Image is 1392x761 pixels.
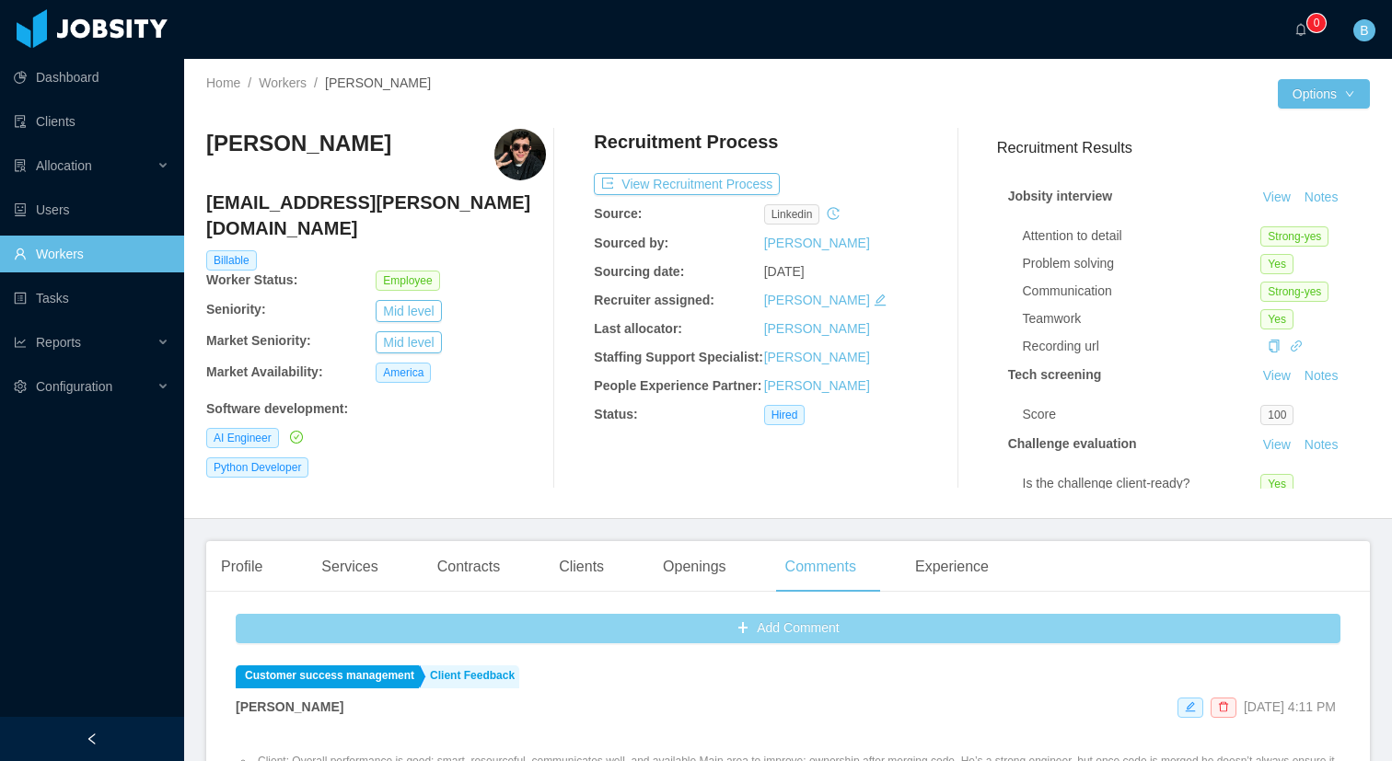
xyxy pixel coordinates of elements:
h3: [PERSON_NAME] [206,129,391,158]
div: Score [1023,405,1261,424]
span: / [248,75,251,90]
span: [PERSON_NAME] [325,75,431,90]
a: Home [206,75,240,90]
i: icon: edit [1185,701,1196,712]
div: Copy [1268,337,1281,356]
span: Python Developer [206,457,308,478]
div: Teamwork [1023,309,1261,329]
span: Hired [764,405,806,425]
i: icon: bell [1294,23,1307,36]
div: Services [307,541,392,593]
div: Clients [544,541,619,593]
a: Client Feedback [421,665,519,688]
button: Mid level [376,300,441,322]
a: icon: robotUsers [14,191,169,228]
a: View [1257,437,1297,452]
span: 100 [1260,405,1293,425]
b: Recruiter assigned: [594,293,714,307]
b: Seniority: [206,302,266,317]
i: icon: setting [14,380,27,393]
div: Recording url [1023,337,1261,356]
button: Mid level [376,331,441,353]
a: icon: pie-chartDashboard [14,59,169,96]
b: Source: [594,206,642,221]
b: Market Availability: [206,364,323,379]
a: View [1257,368,1297,383]
a: icon: exportView Recruitment Process [594,177,780,191]
a: [PERSON_NAME] [764,293,870,307]
b: People Experience Partner: [594,378,761,393]
b: Market Seniority: [206,333,311,348]
b: Sourcing date: [594,264,684,279]
span: Yes [1260,474,1293,494]
i: icon: history [827,207,840,220]
i: icon: link [1290,340,1303,352]
span: America [376,363,431,383]
b: Last allocator: [594,321,682,336]
div: Communication [1023,282,1261,301]
strong: [PERSON_NAME] [236,699,343,714]
a: icon: userWorkers [14,236,169,272]
a: icon: auditClients [14,103,169,140]
button: Optionsicon: down [1278,79,1370,109]
a: icon: check-circle [286,430,303,444]
button: icon: plusAdd Comment [236,614,1340,643]
button: Notes [1297,434,1346,456]
h4: [EMAIL_ADDRESS][PERSON_NAME][DOMAIN_NAME] [206,190,546,241]
div: Problem solving [1023,254,1261,273]
button: Notes [1297,187,1346,209]
span: linkedin [764,204,820,225]
b: Staffing Support Specialist: [594,350,763,364]
button: Notes [1297,365,1346,387]
span: Employee [376,271,439,291]
i: icon: edit [874,294,887,306]
b: Status: [594,407,637,421]
a: icon: profileTasks [14,280,169,317]
div: Profile [206,541,277,593]
i: icon: line-chart [14,336,27,349]
a: View [1257,190,1297,204]
span: Allocation [36,158,92,173]
span: / [314,75,318,90]
span: Strong-yes [1260,226,1328,247]
a: Workers [259,75,307,90]
h3: Recruitment Results [997,136,1370,159]
span: AI Engineer [206,428,279,448]
div: Openings [648,541,741,593]
span: Billable [206,250,257,271]
img: 7077f40f-cc67-4bac-82db-6f86b8541bf2_68824eef92a67-400w.png [494,129,546,180]
div: Is the challenge client-ready? [1023,474,1261,493]
span: [DATE] [764,264,805,279]
i: icon: check-circle [290,431,303,444]
strong: Tech screening [1008,367,1102,382]
div: Experience [900,541,1003,593]
a: icon: link [1290,339,1303,353]
i: icon: delete [1218,701,1229,712]
span: Configuration [36,379,112,394]
a: Customer success management [236,665,419,688]
span: Strong-yes [1260,282,1328,302]
b: Software development : [206,401,348,416]
strong: Challenge evaluation [1008,436,1137,451]
button: icon: exportView Recruitment Process [594,173,780,195]
i: icon: copy [1268,340,1281,352]
h4: Recruitment Process [594,129,778,155]
i: icon: solution [14,159,27,172]
span: Yes [1260,309,1293,329]
a: [PERSON_NAME] [764,350,870,364]
sup: 0 [1307,14,1326,32]
a: [PERSON_NAME] [764,236,870,250]
b: Worker Status: [206,272,297,287]
div: Comments [771,541,871,593]
strong: Jobsity interview [1008,189,1113,203]
span: [DATE] 4:11 PM [1244,699,1336,714]
a: [PERSON_NAME] [764,321,870,336]
span: Yes [1260,254,1293,274]
span: B [1360,19,1368,41]
span: Reports [36,335,81,350]
div: Attention to detail [1023,226,1261,246]
div: Contracts [423,541,515,593]
a: [PERSON_NAME] [764,378,870,393]
b: Sourced by: [594,236,668,250]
